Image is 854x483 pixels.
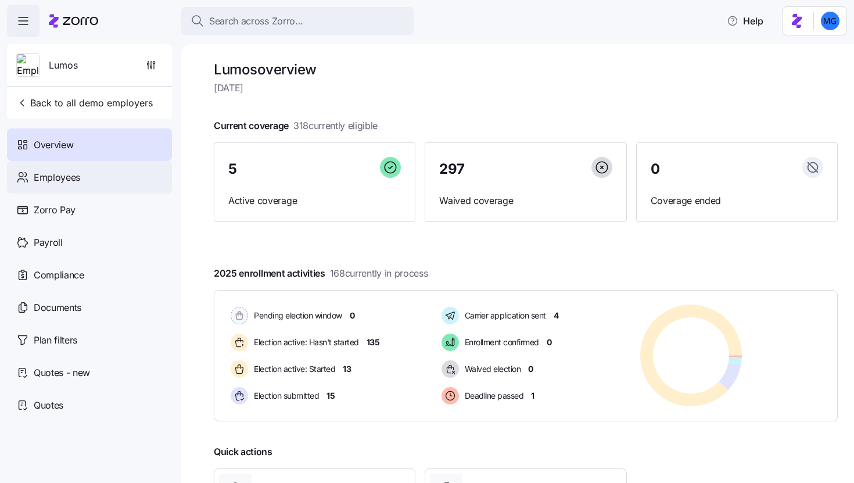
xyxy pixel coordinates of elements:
span: Payroll [34,235,63,250]
span: Waived coverage [439,194,612,208]
span: Plan filters [34,333,77,348]
span: Help [727,14,763,28]
span: Compliance [34,268,84,282]
img: 61c362f0e1d336c60eacb74ec9823875 [821,12,839,30]
button: Search across Zorro... [181,7,414,35]
a: Employees [7,161,172,194]
span: Search across Zorro... [209,14,303,28]
span: 5 [228,162,237,176]
a: Compliance [7,259,172,291]
a: Plan filters [7,324,172,356]
span: Zorro Pay [34,203,76,217]
span: Election submitted [250,390,319,402]
button: Help [717,9,773,33]
span: Employees [34,170,80,185]
span: 168 currently in process [330,266,428,281]
span: Back to all demo employers [16,96,153,110]
span: Quotes - new [34,366,90,380]
span: Waived election [461,363,521,375]
span: 0 [651,162,660,176]
span: 297 [439,162,465,176]
a: Quotes - new [7,356,172,389]
h1: Lumos overview [214,60,838,78]
span: Quotes [34,398,63,413]
span: Quick actions [214,445,272,459]
span: 13 [343,363,351,375]
span: Pending election window [250,310,342,321]
button: Back to all demo employers [12,91,157,115]
span: Deadline passed [461,390,524,402]
img: Employer logo [17,54,39,77]
span: Documents [34,300,81,315]
span: Election active: Hasn't started [250,337,359,348]
a: Quotes [7,389,172,421]
span: 318 currently eligible [293,119,378,133]
span: 135 [367,337,380,348]
a: Overview [7,128,172,161]
span: Election active: Started [250,363,335,375]
span: Lumos [49,58,78,73]
span: 15 [326,390,335,402]
span: 4 [554,310,559,321]
span: Coverage ended [651,194,823,208]
span: 0 [547,337,552,348]
span: 0 [350,310,355,321]
span: [DATE] [214,81,838,95]
span: Active coverage [228,194,401,208]
a: Zorro Pay [7,194,172,226]
span: 2025 enrollment activities [214,266,428,281]
a: Documents [7,291,172,324]
a: Payroll [7,226,172,259]
span: Current coverage [214,119,378,133]
span: 1 [531,390,534,402]
span: Carrier application sent [461,310,546,321]
span: 0 [528,363,533,375]
span: Overview [34,138,73,152]
span: Enrollment confirmed [461,337,539,348]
